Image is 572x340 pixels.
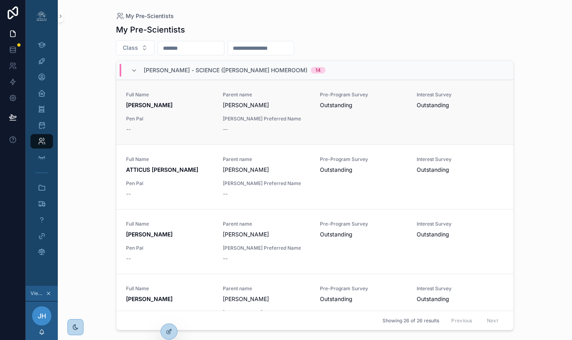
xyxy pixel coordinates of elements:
span: Pen Pal [126,116,213,122]
span: Parent name [223,221,310,227]
span: -- [126,190,131,198]
span: [PERSON_NAME] Preferred Name [223,245,310,251]
h1: My Pre-Scientists [116,24,185,35]
span: Outstanding [417,166,504,174]
span: Parent name [223,92,310,98]
span: Showing 26 of 26 results [383,318,439,324]
span: Outstanding [417,101,504,109]
span: Interest Survey [417,156,504,163]
a: Full Name[PERSON_NAME]Parent name[PERSON_NAME]Pre-Program SurveyOutstandingInterest SurveyOutstan... [116,209,513,274]
a: Full NameATTICUS [PERSON_NAME]Parent name[PERSON_NAME]Pre-Program SurveyOutstandingInterest Surve... [116,145,513,209]
div: scrollable content [26,32,58,270]
span: Pre-Program Survey [320,156,407,163]
span: -- [126,254,131,263]
span: [PERSON_NAME] [223,295,310,303]
span: Outstanding [320,166,407,174]
span: Outstanding [417,230,504,238]
strong: [PERSON_NAME] [126,102,173,108]
button: Select Button [116,40,155,55]
span: Interest Survey [417,221,504,227]
span: Parent name [223,156,310,163]
span: -- [126,125,131,133]
span: My Pre-Scientists [126,12,174,20]
span: Outstanding [320,295,407,303]
span: [PERSON_NAME] [223,101,310,109]
strong: [PERSON_NAME] [126,295,173,302]
span: Pre-Program Survey [320,221,407,227]
span: Pen Pal [126,309,213,316]
span: -- [223,125,228,133]
span: [PERSON_NAME] [223,230,310,238]
span: Interest Survey [417,92,504,98]
span: Viewing as [PERSON_NAME] [31,290,44,297]
span: Full Name [126,156,213,163]
span: Class [123,44,138,52]
a: Full Name[PERSON_NAME]Parent name[PERSON_NAME]Pre-Program SurveyOutstandingInterest SurveyOutstan... [116,80,513,145]
span: Interest Survey [417,285,504,292]
span: Pen Pal [126,180,213,187]
a: Full Name[PERSON_NAME]Parent name[PERSON_NAME]Pre-Program SurveyOutstandingInterest SurveyOutstan... [116,274,513,338]
a: My Pre-Scientists [116,12,174,20]
span: JH [38,311,46,321]
span: [PERSON_NAME] Preferred Name [223,309,310,316]
span: -- [223,254,228,263]
span: Outstanding [417,295,504,303]
span: Full Name [126,92,213,98]
span: Outstanding [320,101,407,109]
span: Parent name [223,285,310,292]
span: Pen Pal [126,245,213,251]
span: Full Name [126,285,213,292]
div: 14 [316,67,321,73]
strong: ATTICUS [PERSON_NAME] [126,166,198,173]
span: Outstanding [320,230,407,238]
span: [PERSON_NAME] [223,166,310,174]
span: [PERSON_NAME] Preferred Name [223,116,310,122]
span: Pre-Program Survey [320,285,407,292]
strong: [PERSON_NAME] [126,231,173,238]
img: App logo [35,10,48,22]
span: Full Name [126,221,213,227]
span: -- [223,190,228,198]
span: Pre-Program Survey [320,92,407,98]
span: [PERSON_NAME] - Science ([PERSON_NAME] Homeroom) [144,66,307,74]
span: [PERSON_NAME] Preferred Name [223,180,310,187]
